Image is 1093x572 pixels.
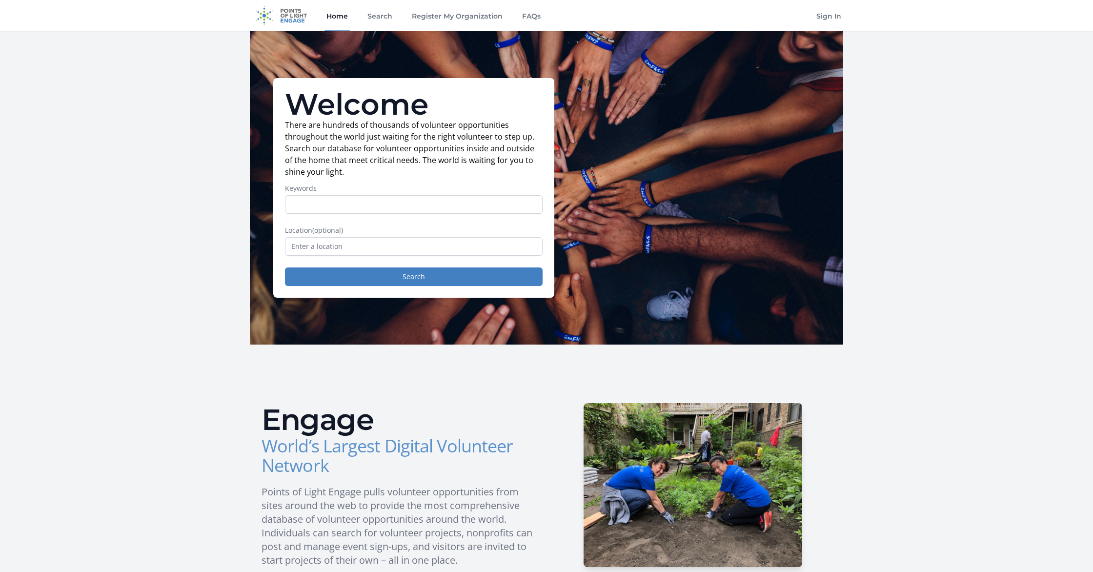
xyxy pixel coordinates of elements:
[285,237,543,256] input: Enter a location
[285,119,543,178] p: There are hundreds of thousands of volunteer opportunities throughout the world just waiting for ...
[584,403,802,567] img: HCSC-H_1.JPG
[262,405,539,434] h2: Engage
[285,90,543,119] h1: Welcome
[285,184,543,193] label: Keywords
[285,225,543,235] label: Location
[285,267,543,286] button: Search
[262,436,539,475] h3: World’s Largest Digital Volunteer Network
[262,485,539,567] p: Points of Light Engage pulls volunteer opportunities from sites around the web to provide the mos...
[312,225,343,235] span: (optional)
